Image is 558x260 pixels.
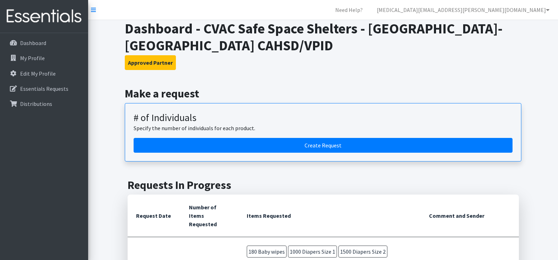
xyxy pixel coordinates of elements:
span: 1000 Diapers Size 1 [288,246,337,258]
span: 180 Baby wipes [247,246,287,258]
a: Distributions [3,97,85,111]
p: Specify the number of individuals for each product. [134,124,513,132]
a: Create a request by number of individuals [134,138,513,153]
th: Number of Items Requested [180,195,238,237]
th: Comment and Sender [421,195,519,237]
img: HumanEssentials [3,5,85,28]
a: Need Help? [330,3,368,17]
th: Request Date [128,195,180,237]
p: Dashboard [20,39,46,46]
h2: Make a request [125,87,521,100]
p: Essentials Requests [20,85,68,92]
h3: # of Individuals [134,112,513,124]
span: 1500 Diapers Size 2 [338,246,387,258]
h1: Dashboard - CVAC Safe Space Shelters - [GEOGRAPHIC_DATA]- [GEOGRAPHIC_DATA] CAHSD/VPID [125,20,521,54]
a: Edit My Profile [3,66,85,81]
h2: Requests In Progress [128,178,519,192]
p: My Profile [20,55,45,62]
p: Edit My Profile [20,70,56,77]
a: Dashboard [3,36,85,50]
a: Essentials Requests [3,82,85,96]
a: [MEDICAL_DATA][EMAIL_ADDRESS][PERSON_NAME][DOMAIN_NAME] [371,3,555,17]
a: My Profile [3,51,85,65]
th: Items Requested [238,195,421,237]
button: Approved Partner [125,55,176,70]
p: Distributions [20,100,52,107]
